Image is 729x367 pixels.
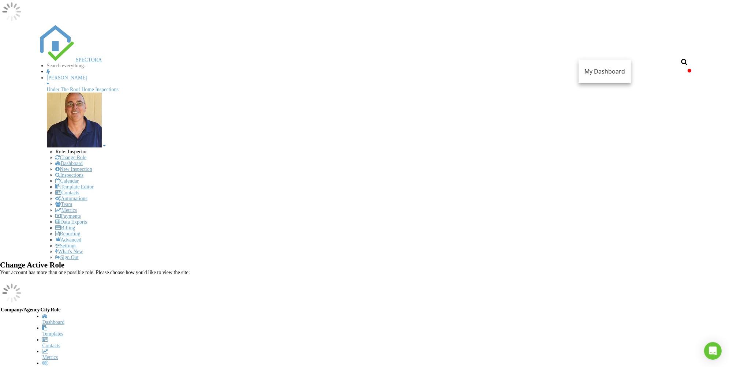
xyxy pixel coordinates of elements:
[76,57,102,63] span: SPECTORA
[56,202,72,207] a: Team
[56,219,87,225] a: Data Exports
[56,231,81,236] a: Reporting
[56,172,84,178] a: Inspections
[56,190,79,195] a: Contacts
[56,196,87,201] a: Automations
[584,67,625,75] span: My Dashboard
[51,307,60,313] th: Role
[42,355,696,360] div: Metrics
[56,213,81,219] a: Payments
[56,155,87,160] a: Change Role
[47,63,109,69] input: Search everything...
[38,25,75,61] img: The Best Home Inspection Software - Spectora
[56,149,87,154] span: Role: Inspector
[47,87,691,93] div: Under The Roof Home Inspections
[56,161,83,166] a: Dashboard
[704,342,722,360] div: Open Intercom Messenger
[47,75,691,81] div: [PERSON_NAME]
[56,178,79,184] a: Calendar
[56,255,79,260] a: Sign Out
[42,331,696,337] div: Templates
[41,307,50,313] th: City
[38,57,102,63] a: SPECTORA
[56,184,94,190] a: Template Editor
[42,343,696,349] div: Contacts
[42,319,696,325] div: Dashboard
[42,349,696,360] a: Metrics
[42,337,696,349] a: Contacts
[56,166,92,172] a: New Inspection
[1,307,40,313] th: Company/Agency
[56,243,76,248] a: Settings
[47,93,102,147] img: resized_20220419_172637001.jpeg
[42,314,696,325] a: Dashboard
[56,225,75,231] a: Billing
[42,325,696,337] a: Templates
[56,237,82,243] a: Advanced
[56,249,83,254] a: What's New
[56,207,77,213] a: Metrics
